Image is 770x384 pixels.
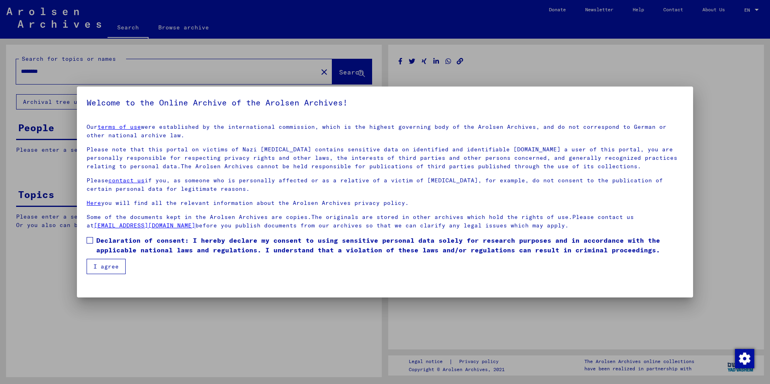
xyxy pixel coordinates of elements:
[94,222,195,229] a: [EMAIL_ADDRESS][DOMAIN_NAME]
[96,235,683,255] span: Declaration of consent: I hereby declare my consent to using sensitive personal data solely for r...
[87,145,683,171] p: Please note that this portal on victims of Nazi [MEDICAL_DATA] contains sensitive data on identif...
[87,199,683,207] p: you will find all the relevant information about the Arolsen Archives privacy policy.
[87,259,126,274] button: I agree
[87,96,683,109] h5: Welcome to the Online Archive of the Arolsen Archives!
[108,177,145,184] a: contact us
[87,199,101,206] a: Here
[735,349,754,368] img: Change consent
[97,123,141,130] a: terms of use
[87,123,683,140] p: Our were established by the international commission, which is the highest governing body of the ...
[87,213,683,230] p: Some of the documents kept in the Arolsen Archives are copies.The originals are stored in other a...
[87,176,683,193] p: Please if you, as someone who is personally affected or as a relative of a victim of [MEDICAL_DAT...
